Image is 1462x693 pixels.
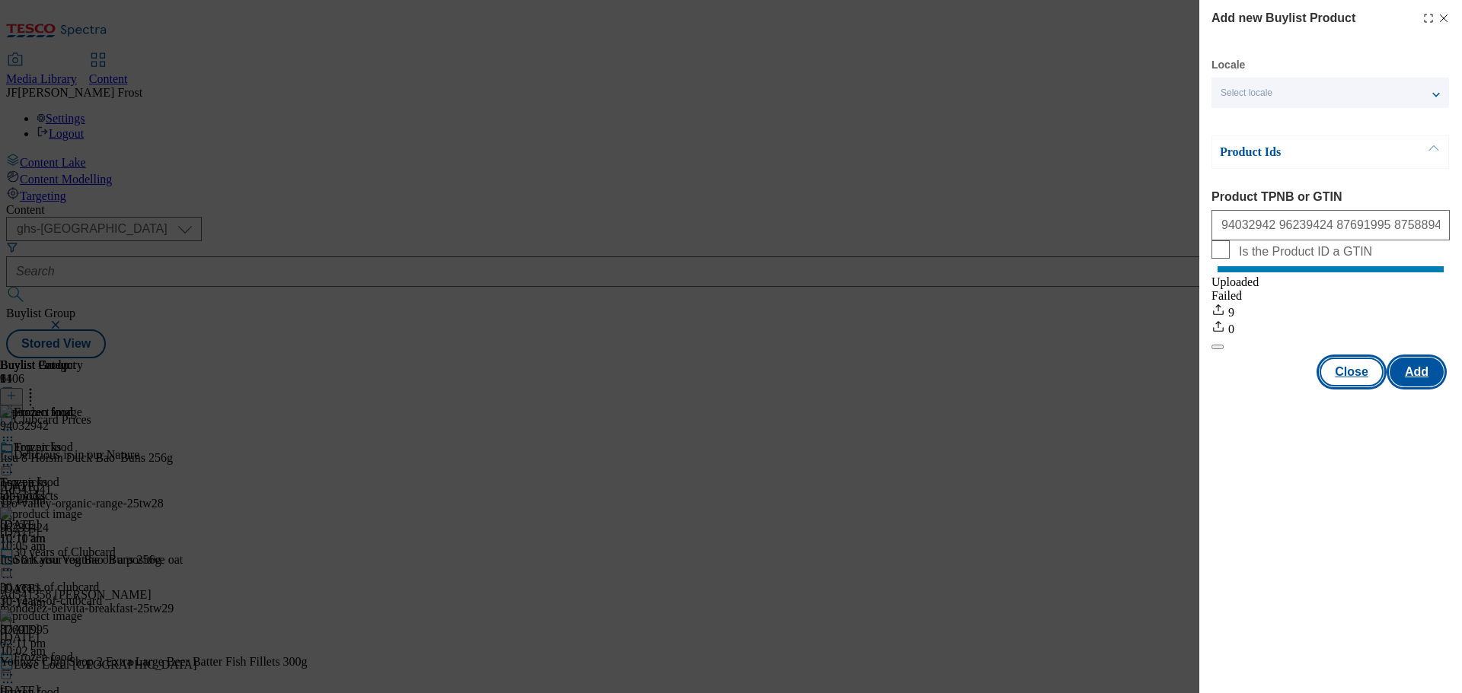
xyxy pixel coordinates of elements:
div: Uploaded [1211,275,1450,289]
div: 0 [1211,319,1450,336]
label: Product TPNB or GTIN [1211,190,1450,204]
span: Is the Product ID a GTIN [1239,245,1372,259]
input: Enter 1 or 20 space separated Product TPNB or GTIN [1211,210,1450,240]
button: Select locale [1211,78,1449,108]
div: 9 [1211,303,1450,319]
h4: Add new Buylist Product [1211,9,1355,27]
div: Failed [1211,289,1450,303]
span: Select locale [1221,87,1272,99]
button: Add [1390,358,1444,386]
label: Locale [1211,61,1245,69]
button: Close [1320,358,1384,386]
p: Product Ids [1220,145,1380,160]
